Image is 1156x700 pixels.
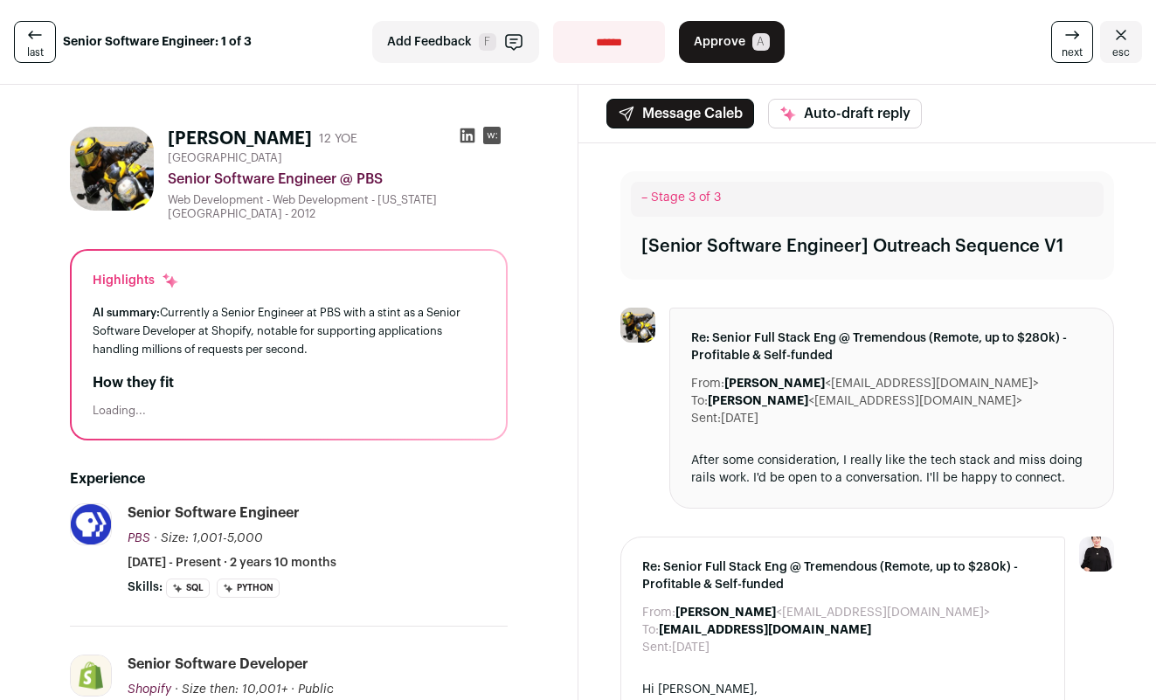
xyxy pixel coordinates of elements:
span: Skills: [128,579,163,596]
div: Senior Software Developer [128,655,308,674]
a: next [1051,21,1093,63]
h2: Experience [70,468,508,489]
img: 0cc83a77d6a5d625ada8d6f96d876d2f8ddfc3f4df6bfc14d3c5eeeaec9fef8c [70,127,154,211]
b: [PERSON_NAME] [675,606,776,619]
b: [PERSON_NAME] [708,395,808,407]
span: Stage 3 of 3 [651,191,721,204]
span: last [27,45,44,59]
li: SQL [166,579,210,598]
img: 0cc83a77d6a5d625ada8d6f96d876d2f8ddfc3f4df6bfc14d3c5eeeaec9fef8c [620,308,655,343]
img: 66d695a6254db8e3194bf58158b1b167d24fa12da1fba7299bf2c1bfbd35e3c0.jpg [71,504,111,544]
li: Python [217,579,280,598]
span: Add Feedback [387,33,472,51]
dt: From: [642,604,675,621]
span: Shopify [128,683,171,696]
dt: Sent: [642,639,672,656]
span: F [479,33,496,51]
div: Web Development - Web Development - [US_STATE][GEOGRAPHIC_DATA] - 2012 [168,193,508,221]
span: AI summary: [93,307,160,318]
div: Senior Software Engineer @ PBS [168,169,508,190]
span: Approve [694,33,745,51]
a: Close [1100,21,1142,63]
span: Public [298,683,334,696]
span: – [641,191,647,204]
dt: To: [691,392,708,410]
span: [DATE] - Present · 2 years 10 months [128,554,336,572]
span: [GEOGRAPHIC_DATA] [168,151,282,165]
div: 12 YOE [319,130,357,148]
dd: [DATE] [721,410,758,427]
div: After some consideration, I really like the tech stack and miss doing rails work. I'd be open to ... [691,452,1093,487]
span: PBS [128,532,150,544]
h2: How they fit [93,372,485,393]
span: A [752,33,770,51]
span: · Size then: 10,001+ [175,683,287,696]
button: Add Feedback F [372,21,539,63]
dt: To: [642,621,659,639]
b: [EMAIL_ADDRESS][DOMAIN_NAME] [659,624,871,636]
button: Approve A [679,21,785,63]
dt: Sent: [691,410,721,427]
button: Auto-draft reply [768,99,922,128]
dd: [DATE] [672,639,710,656]
dt: From: [691,375,724,392]
span: Re: Senior Full Stack Eng @ Tremendous (Remote, up to $280k) - Profitable & Self-funded [642,558,1044,593]
dd: <[EMAIL_ADDRESS][DOMAIN_NAME]> [708,392,1022,410]
div: Hi [PERSON_NAME], [642,681,1044,698]
div: Highlights [93,272,179,289]
div: Loading... [93,404,485,418]
img: 908a76468840a4dfc8746c8c087f40441f7c1c570a9f1a0353e74fd141327dba.jpg [71,655,111,696]
span: esc [1112,45,1130,59]
img: 9240684-medium_jpg [1079,537,1114,572]
b: [PERSON_NAME] [724,378,825,390]
span: Re: Senior Full Stack Eng @ Tremendous (Remote, up to $280k) - Profitable & Self-funded [691,329,1093,364]
div: Senior Software Engineer [128,503,300,523]
dd: <[EMAIL_ADDRESS][DOMAIN_NAME]> [675,604,990,621]
span: · [291,681,294,698]
div: [Senior Software Engineer] Outreach Sequence V1 [641,234,1063,259]
strong: Senior Software Engineer: 1 of 3 [63,33,252,51]
button: Message Caleb [606,99,754,128]
a: last [14,21,56,63]
div: Currently a Senior Engineer at PBS with a stint as a Senior Software Developer at Shopify, notabl... [93,303,485,358]
h1: [PERSON_NAME] [168,127,312,151]
span: next [1062,45,1083,59]
dd: <[EMAIL_ADDRESS][DOMAIN_NAME]> [724,375,1039,392]
span: · Size: 1,001-5,000 [154,532,263,544]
